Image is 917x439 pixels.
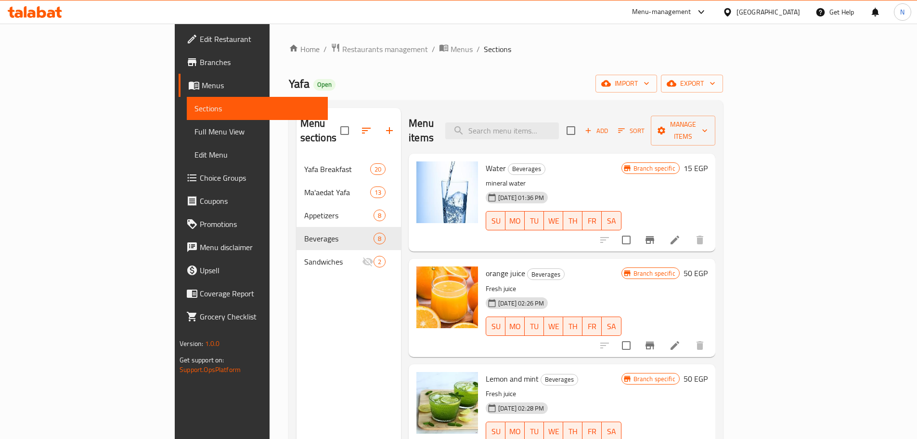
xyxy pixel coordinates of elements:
button: WE [544,211,563,230]
li: / [432,43,435,55]
span: Select to update [616,230,636,250]
span: SA [606,319,617,333]
button: Add section [378,119,401,142]
span: MO [509,214,521,228]
button: Manage items [651,116,715,146]
span: Branch specific [630,374,679,384]
img: Lemon and mint [416,372,478,434]
a: Full Menu View [187,120,328,143]
span: SU [490,425,502,439]
div: Ma'aedat Yafa13 [297,181,401,204]
button: TH [563,211,582,230]
a: Edit Menu [187,143,328,166]
span: Manage items [659,119,708,143]
span: Sort items [612,123,651,138]
span: SA [606,214,617,228]
span: Beverages [508,163,545,174]
span: Menus [451,43,473,55]
a: Edit menu item [669,234,681,246]
span: import [603,78,649,90]
div: Beverages [508,163,545,175]
a: Promotions [179,213,328,236]
span: Add item [581,123,612,138]
div: items [370,163,386,175]
span: Branch specific [630,269,679,278]
span: 8 [374,234,385,243]
button: Sort [616,123,647,138]
span: Full Menu View [194,126,320,137]
div: Menu-management [632,6,691,18]
span: Edit Menu [194,149,320,160]
div: Sandwiches [304,256,362,267]
a: Coupons [179,189,328,213]
p: Fresh juice [486,283,621,295]
span: Appetizers [304,210,374,221]
span: [DATE] 02:26 PM [494,299,548,308]
span: Menus [202,80,320,91]
div: Beverages [541,374,578,386]
span: 2 [374,257,385,266]
h6: 50 EGP [684,372,708,386]
button: SU [486,317,505,336]
span: TH [567,319,579,333]
div: items [374,210,386,221]
span: [DATE] 01:36 PM [494,193,548,202]
span: WE [548,214,559,228]
button: MO [505,317,525,336]
span: SA [606,425,617,439]
span: Choice Groups [200,172,320,184]
button: Add [581,123,612,138]
a: Upsell [179,259,328,282]
button: TH [563,317,582,336]
span: Sections [194,103,320,114]
a: Sections [187,97,328,120]
nav: Menu sections [297,154,401,277]
p: Fresh juice [486,388,621,400]
a: Edit Restaurant [179,27,328,51]
span: N [900,7,904,17]
p: mineral water [486,177,621,189]
span: Sections [484,43,511,55]
span: FR [586,319,598,333]
div: items [370,186,386,198]
button: FR [582,211,602,230]
div: Ma'aedat Yafa [304,186,370,198]
svg: Inactive section [362,256,374,267]
a: Edit menu item [669,340,681,351]
span: Yafa Breakfast [304,163,370,175]
nav: breadcrumb [289,43,723,55]
button: TU [525,317,544,336]
div: [GEOGRAPHIC_DATA] [736,7,800,17]
span: SU [490,214,502,228]
span: 8 [374,211,385,220]
span: Branch specific [630,164,679,173]
span: TU [529,425,540,439]
button: MO [505,211,525,230]
div: Beverages [304,233,374,244]
a: Coverage Report [179,282,328,305]
button: SA [602,317,621,336]
span: Select all sections [335,120,355,141]
button: delete [688,334,711,357]
div: items [374,233,386,244]
div: items [374,256,386,267]
span: Select section [561,120,581,141]
span: 20 [371,165,385,174]
span: 13 [371,188,385,197]
span: orange juice [486,266,525,280]
span: Promotions [200,218,320,230]
span: TU [529,214,540,228]
a: Branches [179,51,328,74]
span: Menu disclaimer [200,241,320,253]
button: TU [525,211,544,230]
span: [DATE] 02:28 PM [494,404,548,413]
span: SU [490,319,502,333]
img: orange juice [416,266,478,328]
span: Sort [618,125,645,136]
span: WE [548,425,559,439]
a: Menus [179,74,328,97]
button: delete [688,228,711,252]
span: TH [567,214,579,228]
